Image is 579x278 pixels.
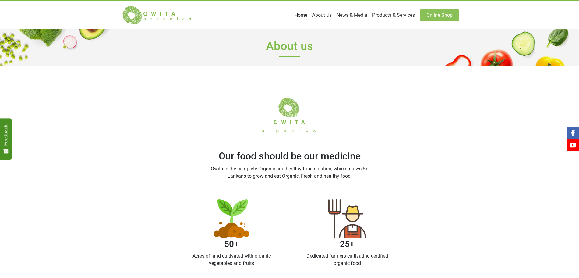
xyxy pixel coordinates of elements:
h1: About us [121,29,459,66]
p: Owita is the complete Organic and healthy food solution, which allows Sri Lankans to grow and eat... [207,165,372,180]
h3: 25+ [304,238,390,250]
h3: 50+ [189,238,275,250]
img: Owita Organics Logo [121,5,194,25]
p: Dedicated farmers cultivating certified organic food [304,252,390,267]
h2: Our food should be our medicine [207,150,372,163]
a: Products & Services [370,9,417,21]
a: About Us [310,9,334,21]
a: News & Media [334,9,370,21]
a: Online Shop [420,9,459,21]
a: Home [292,9,310,21]
img: Owita Organics [251,95,328,135]
p: Acres of land cultivated with organic vegetables and fruits [189,252,275,267]
span: Feedback [3,124,9,146]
